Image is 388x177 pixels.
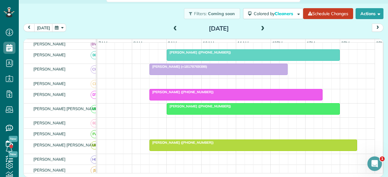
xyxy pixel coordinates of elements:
[340,41,351,45] span: 2pm
[34,24,53,32] button: [DATE]
[149,90,214,94] span: [PERSON_NAME] ([PHONE_NUMBER])
[167,41,178,45] span: 9am
[32,52,67,57] span: [PERSON_NAME]
[375,41,386,45] span: 3pm
[97,41,109,45] span: 7am
[166,50,231,54] span: [PERSON_NAME] ([PHONE_NUMBER])
[32,168,67,172] span: [PERSON_NAME]
[306,41,316,45] span: 1pm
[91,141,99,149] span: GG
[32,106,100,111] span: [PERSON_NAME] [PERSON_NAME]
[208,11,235,16] span: Coming soon
[271,41,284,45] span: 12pm
[236,41,250,45] span: 11am
[132,41,143,45] span: 8am
[91,130,99,138] span: FV
[91,65,99,74] span: CH
[181,25,257,32] h2: [DATE]
[32,92,67,97] span: [PERSON_NAME]
[91,80,99,88] span: CL
[367,156,382,171] iframe: Intercom live chat
[149,140,214,145] span: [PERSON_NAME] ([PHONE_NUMBER])
[149,64,207,69] span: [PERSON_NAME] (+18178769398)
[32,67,67,71] span: [PERSON_NAME]
[23,24,35,32] button: prev
[91,51,99,59] span: BC
[32,120,67,125] span: [PERSON_NAME]
[32,131,67,136] span: [PERSON_NAME]
[32,157,67,162] span: [PERSON_NAME]
[372,24,383,32] button: next
[91,40,99,48] span: BW
[356,8,383,19] button: Actions
[32,41,67,46] span: [PERSON_NAME]
[194,11,207,16] span: Filters:
[91,105,99,113] span: EP
[91,91,99,99] span: DT
[243,8,303,19] button: Colored byCleaners
[9,136,18,142] span: New
[254,11,295,16] span: Colored by
[275,11,294,16] span: Cleaners
[32,143,100,147] span: [PERSON_NAME] [PERSON_NAME]
[91,166,99,175] span: JS
[303,8,353,19] a: Schedule Changes
[32,81,67,86] span: [PERSON_NAME]
[202,41,215,45] span: 10am
[380,156,385,161] span: 1
[91,156,99,164] span: HG
[166,104,231,108] span: [PERSON_NAME] ([PHONE_NUMBER])
[91,119,99,127] span: EG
